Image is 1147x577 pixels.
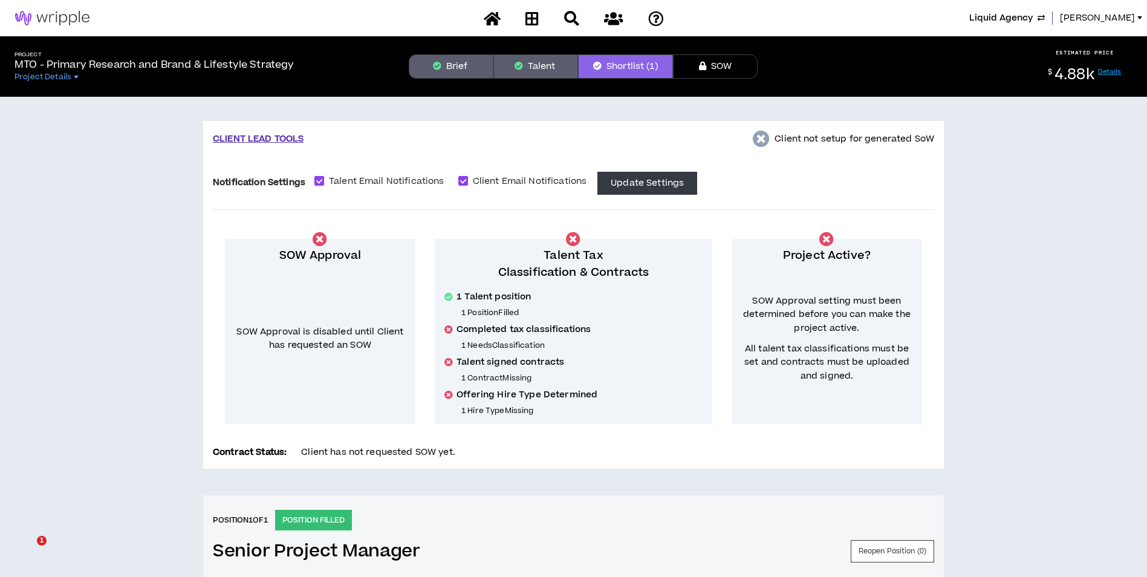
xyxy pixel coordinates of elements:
[597,172,697,195] button: Update Settings
[37,536,47,546] span: 1
[15,57,294,72] p: MTO - Primary Research and Brand & Lifestyle Strategy
[235,247,406,264] p: SOW Approval
[741,247,912,264] p: Project Active?
[275,510,352,530] p: POSITION FILLED
[1056,49,1114,56] p: ESTIMATED PRICE
[15,51,294,58] h5: Project
[213,541,420,562] a: Senior Project Manager
[468,175,592,188] span: Client Email Notifications
[578,54,673,79] button: Shortlist (1)
[409,54,493,79] button: Brief
[457,324,591,336] span: Completed tax classifications
[457,356,564,368] span: Talent signed contracts
[775,132,934,146] p: Client not setup for generated SoW
[461,373,703,383] p: 1 Contract Missing
[1098,67,1122,76] a: Details
[324,175,449,188] span: Talent Email Notifications
[1048,67,1052,77] sup: $
[493,54,578,79] button: Talent
[213,132,304,146] p: CLIENT LEAD TOOLS
[213,172,305,193] label: Notification Settings
[741,342,912,383] span: All talent tax classifications must be set and contracts must be uploaded and signed.
[673,54,758,79] button: SOW
[851,540,934,562] button: Reopen Position (0)
[457,389,597,401] span: Offering Hire Type Determined
[12,536,41,565] iframe: Intercom live chat
[444,247,703,281] p: Talent Tax Classification & Contracts
[461,308,703,318] p: 1 Position Filled
[1054,64,1094,85] span: 4.88k
[213,515,268,526] h6: Position 1 of 1
[461,406,703,416] p: 1 Hire Type Missing
[969,11,1045,25] button: Liquid Agency
[741,295,912,335] span: SOW Approval setting must been determined before you can make the project active.
[1060,11,1135,25] span: [PERSON_NAME]
[301,446,455,458] span: Client has not requested SOW yet.
[213,446,287,459] p: Contract Status:
[236,325,403,351] span: SOW Approval is disabled until Client has requested an SOW
[461,341,703,350] p: 1 Needs Classification
[457,291,531,303] span: 1 Talent position
[15,72,71,82] span: Project Details
[969,11,1033,25] span: Liquid Agency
